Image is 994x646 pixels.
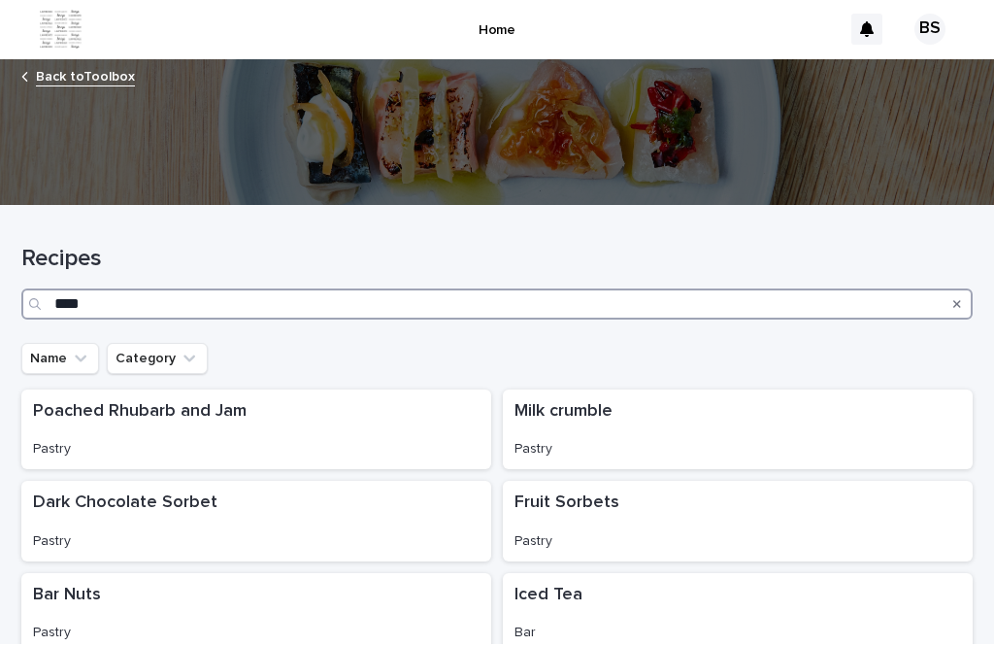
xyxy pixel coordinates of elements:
[503,391,973,471] a: Milk crumblePastry
[514,403,961,425] p: Milk crumble
[514,494,961,516] p: Fruit Sorbets
[33,535,480,552] p: Pastry
[514,535,961,552] p: Pastry
[21,290,973,322] input: Search
[21,247,973,275] h1: Recipes
[33,494,480,516] p: Dark Chocolate Sorbet
[33,627,480,643] p: Pastry
[514,443,961,459] p: Pastry
[33,443,480,459] p: Pastry
[21,483,491,562] a: Dark Chocolate SorbetPastry
[107,345,208,376] button: Category
[514,587,961,608] p: Iced Tea
[33,587,480,608] p: Bar Nuts
[914,16,945,47] div: BS
[503,483,973,562] a: Fruit SorbetsPastry
[514,627,961,643] p: Bar
[21,391,491,471] a: Poached Rhubarb and JamPastry
[21,345,99,376] button: Name
[33,403,480,425] p: Poached Rhubarb and Jam
[36,66,135,88] a: Back toToolbox
[39,12,83,51] img: ZpJWbK78RmCi9E4bZOpa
